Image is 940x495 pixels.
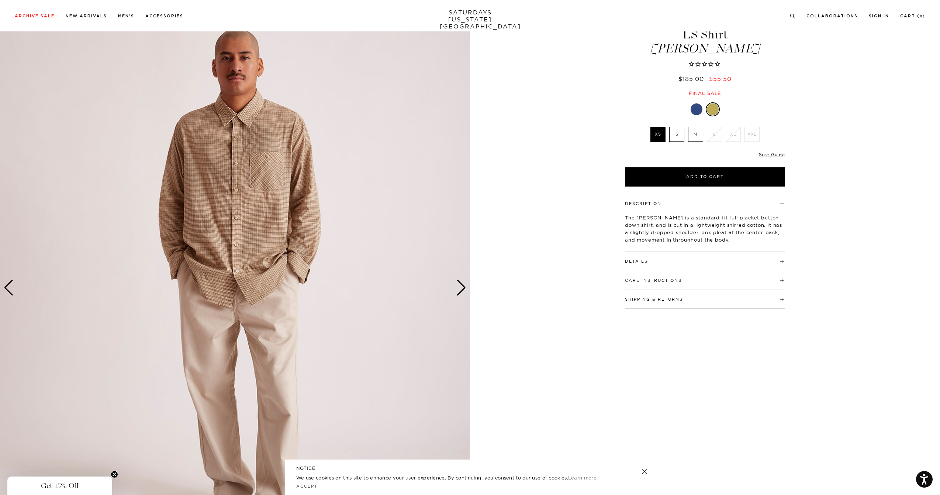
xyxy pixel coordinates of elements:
[296,465,644,472] h5: NOTICE
[920,15,923,18] small: 0
[678,75,707,82] del: $185.00
[440,9,501,30] a: SATURDAYS[US_STATE][GEOGRAPHIC_DATA]
[669,127,684,142] label: S
[625,259,648,263] button: Details
[625,202,661,206] button: Description
[709,75,732,82] span: $55.50
[625,214,785,243] p: The [PERSON_NAME] is a standard-fit full-placket button down shirt, and is cut in a lightweight s...
[624,90,786,96] div: Final sale
[688,127,703,142] label: M
[296,474,618,481] p: We use cookies on this site to enhance your user experience. By continuing, you consent to our us...
[456,280,466,296] div: Next slide
[4,280,14,296] div: Previous slide
[625,279,682,283] button: Care Instructions
[41,481,79,490] span: Get 15% Off
[296,484,318,489] a: Accept
[568,475,597,481] a: Learn more
[869,14,889,18] a: Sign In
[145,14,183,18] a: Accessories
[15,14,55,18] a: Archive Sale
[625,297,683,301] button: Shipping & Returns
[66,14,107,18] a: New Arrivals
[624,42,786,55] span: [PERSON_NAME]
[759,152,785,157] a: Size Guide
[650,127,666,142] label: XS
[900,14,925,18] a: Cart (0)
[624,61,786,68] span: Rated 0.0 out of 5 stars 0 reviews
[625,167,785,187] button: Add to Cart
[624,16,786,55] h1: [PERSON_NAME] Check LS Shirt
[7,477,112,495] div: Get 15% OffClose teaser
[806,14,858,18] a: Collaborations
[111,471,118,478] button: Close teaser
[118,14,134,18] a: Men's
